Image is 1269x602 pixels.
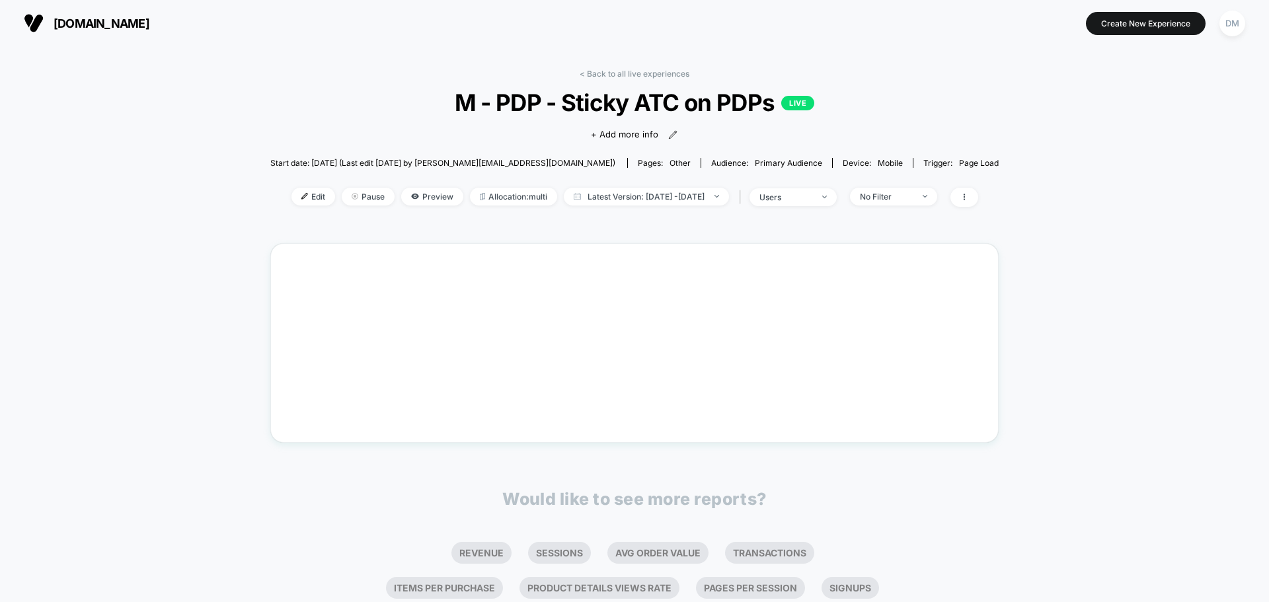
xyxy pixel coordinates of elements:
[736,188,750,207] span: |
[24,13,44,33] img: Visually logo
[470,188,557,206] span: Allocation: multi
[959,158,999,168] span: Page Load
[480,193,485,200] img: rebalance
[638,158,691,168] div: Pages:
[352,193,358,200] img: end
[878,158,903,168] span: mobile
[822,196,827,198] img: end
[1215,10,1249,37] button: DM
[725,542,814,564] li: Transactions
[923,195,927,198] img: end
[607,542,709,564] li: Avg Order Value
[451,542,512,564] li: Revenue
[711,158,822,168] div: Audience:
[401,188,463,206] span: Preview
[755,158,822,168] span: Primary Audience
[1086,12,1206,35] button: Create New Experience
[386,577,503,599] li: Items Per Purchase
[781,96,814,110] p: LIVE
[54,17,149,30] span: [DOMAIN_NAME]
[574,193,581,200] img: calendar
[759,192,812,202] div: users
[301,193,308,200] img: edit
[714,195,719,198] img: end
[580,69,689,79] a: < Back to all live experiences
[670,158,691,168] span: other
[270,158,615,168] span: Start date: [DATE] (Last edit [DATE] by [PERSON_NAME][EMAIL_ADDRESS][DOMAIN_NAME])
[519,577,679,599] li: Product Details Views Rate
[923,158,999,168] div: Trigger:
[20,13,153,34] button: [DOMAIN_NAME]
[342,188,395,206] span: Pause
[860,192,913,202] div: No Filter
[591,128,658,141] span: + Add more info
[822,577,879,599] li: Signups
[307,89,962,116] span: M - PDP - Sticky ATC on PDPs
[528,542,591,564] li: Sessions
[291,188,335,206] span: Edit
[502,489,767,509] p: Would like to see more reports?
[696,577,805,599] li: Pages Per Session
[564,188,729,206] span: Latest Version: [DATE] - [DATE]
[832,158,913,168] span: Device:
[1219,11,1245,36] div: DM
